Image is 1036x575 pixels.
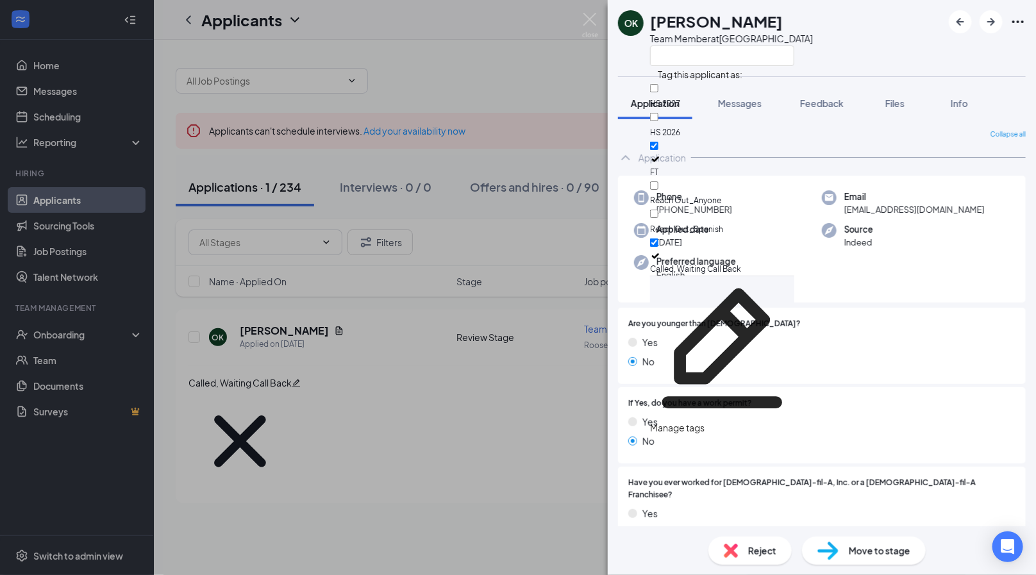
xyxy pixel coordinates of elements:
span: Feedback [800,97,844,109]
svg: Pencil [650,276,794,421]
h1: [PERSON_NAME] [650,10,783,32]
input: Reach Out_Anyone [650,181,658,190]
svg: ArrowRight [983,14,999,29]
span: Yes [642,415,658,429]
span: If Yes, do you have a work permit? [628,397,752,410]
button: ArrowRight [980,10,1003,33]
input: Called, Waiting Call Back [650,238,658,247]
div: Team Member at [GEOGRAPHIC_DATA] [650,32,813,45]
span: No [642,526,655,540]
span: [EMAIL_ADDRESS][DOMAIN_NAME] [844,203,985,216]
input: Reach Out_Spanish [650,210,658,218]
span: Yes [642,506,658,521]
span: Have you ever worked for [DEMOGRAPHIC_DATA]-fil-A, Inc. or a [DEMOGRAPHIC_DATA]-fil-A Franchisee? [628,477,1015,501]
div: Open Intercom Messenger [992,531,1023,562]
span: Files [885,97,905,109]
svg: Ellipses [1010,14,1026,29]
span: No [642,434,655,448]
div: OK [624,17,638,29]
span: Move to stage [849,544,910,558]
span: Tag this applicant as: [650,61,750,83]
span: Are you younger than [DEMOGRAPHIC_DATA]? [628,318,801,330]
span: Info [951,97,968,109]
span: No [642,354,655,369]
div: Application [639,151,686,164]
span: Yes [642,335,658,349]
span: HS 2026 [650,128,680,137]
span: Indeed [844,236,873,249]
input: HS 2027 [650,84,658,92]
span: Reject [748,544,776,558]
input: HS 2026 [650,113,658,121]
span: Application [631,97,680,109]
span: Collapse all [990,129,1026,140]
span: HS 2027 [650,99,680,108]
span: Reach Out_Spanish [650,224,723,234]
div: Manage tags [650,421,794,435]
svg: ArrowLeftNew [953,14,968,29]
span: Called, Waiting Call Back [650,264,741,274]
button: ArrowLeftNew [949,10,972,33]
span: FT [650,167,658,177]
span: Email [844,190,985,203]
span: Source [844,223,873,236]
svg: Checkmark [650,154,661,165]
svg: ChevronUp [618,150,633,165]
span: Reach Out_Anyone [650,196,721,205]
input: FT [650,142,658,150]
svg: Checkmark [650,251,661,262]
